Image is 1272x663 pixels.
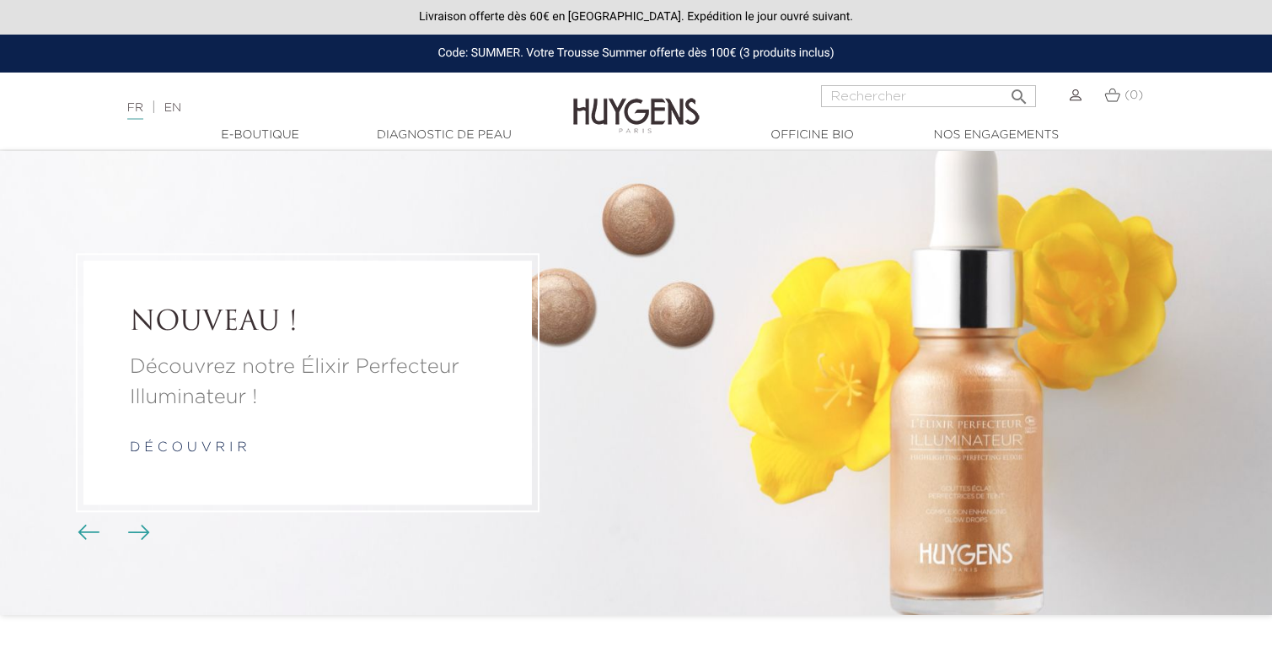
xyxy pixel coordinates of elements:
a: NOUVEAU ! [130,307,486,339]
input: Rechercher [821,85,1036,107]
a: d é c o u v r i r [130,442,247,455]
div: | [119,98,518,118]
a: E-Boutique [176,127,345,144]
div: Boutons du carrousel [84,520,139,546]
span: (0) [1124,89,1143,101]
a: FR [127,102,143,120]
i:  [1009,82,1029,102]
a: Diagnostic de peau [360,127,529,144]
a: Officine Bio [728,127,897,144]
a: Nos engagements [912,127,1081,144]
a: Découvrez notre Élixir Perfecteur Illuminateur ! [130,353,486,413]
a: EN [164,102,181,114]
button:  [1004,80,1034,103]
img: Huygens [573,71,700,136]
